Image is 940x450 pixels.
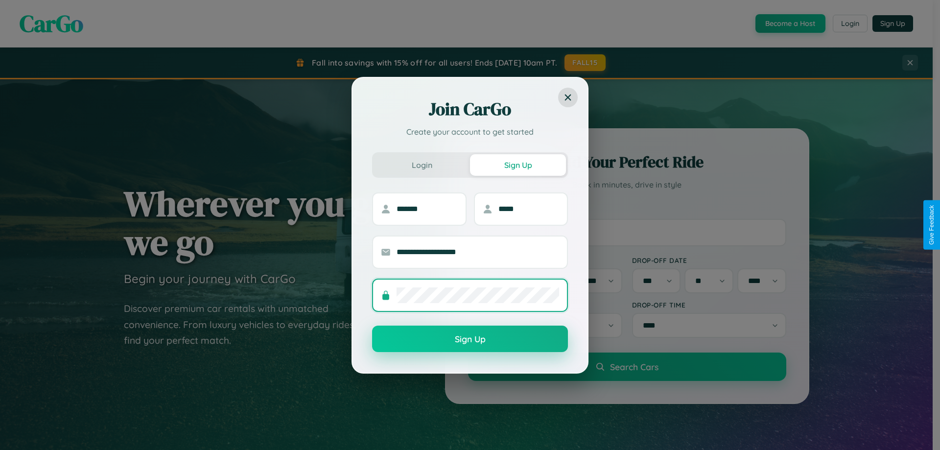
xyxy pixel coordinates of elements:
p: Create your account to get started [372,126,568,138]
button: Sign Up [372,326,568,352]
div: Give Feedback [928,205,935,245]
h2: Join CarGo [372,97,568,121]
button: Sign Up [470,154,566,176]
button: Login [374,154,470,176]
